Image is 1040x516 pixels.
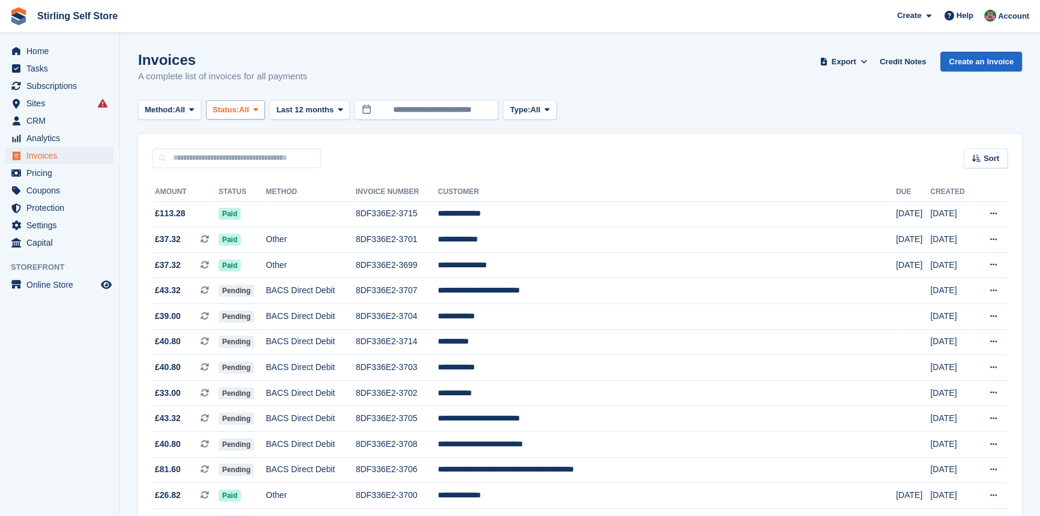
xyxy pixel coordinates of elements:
[896,483,930,509] td: [DATE]
[355,406,438,432] td: 8DF336E2-3705
[930,406,975,432] td: [DATE]
[6,217,113,234] a: menu
[930,432,975,458] td: [DATE]
[206,100,265,120] button: Status: All
[26,199,98,216] span: Protection
[355,252,438,278] td: 8DF336E2-3699
[26,95,98,112] span: Sites
[26,182,98,199] span: Coupons
[155,233,181,246] span: £37.32
[26,165,98,181] span: Pricing
[817,52,870,71] button: Export
[896,201,930,227] td: [DATE]
[219,260,241,272] span: Paid
[266,355,356,381] td: BACS Direct Debit
[6,77,113,94] a: menu
[930,304,975,330] td: [DATE]
[219,439,254,451] span: Pending
[984,10,996,22] img: Lucy
[266,329,356,355] td: BACS Direct Debit
[897,10,921,22] span: Create
[930,457,975,483] td: [DATE]
[26,217,98,234] span: Settings
[930,380,975,406] td: [DATE]
[239,104,249,116] span: All
[138,52,307,68] h1: Invoices
[355,355,438,381] td: 8DF336E2-3703
[138,100,201,120] button: Method: All
[26,60,98,77] span: Tasks
[355,329,438,355] td: 8DF336E2-3714
[219,362,254,374] span: Pending
[940,52,1022,71] a: Create an Invoice
[155,387,181,399] span: £33.00
[155,259,181,272] span: £37.32
[266,380,356,406] td: BACS Direct Debit
[145,104,175,116] span: Method:
[875,52,931,71] a: Credit Notes
[98,99,107,108] i: Smart entry sync failures have occurred
[175,104,186,116] span: All
[530,104,540,116] span: All
[266,227,356,253] td: Other
[155,412,181,425] span: £43.32
[153,183,219,202] th: Amount
[219,208,241,220] span: Paid
[930,252,975,278] td: [DATE]
[219,490,241,502] span: Paid
[155,310,181,323] span: £39.00
[930,183,975,202] th: Created
[219,413,254,425] span: Pending
[438,183,896,202] th: Customer
[266,183,356,202] th: Method
[155,361,181,374] span: £40.80
[155,438,181,451] span: £40.80
[6,199,113,216] a: menu
[219,311,254,323] span: Pending
[930,329,975,355] td: [DATE]
[930,355,975,381] td: [DATE]
[219,464,254,476] span: Pending
[213,104,239,116] span: Status:
[355,201,438,227] td: 8DF336E2-3715
[984,153,999,165] span: Sort
[219,183,266,202] th: Status
[32,6,122,26] a: Stirling Self Store
[10,7,28,25] img: stora-icon-8386f47178a22dfd0bd8f6a31ec36ba5ce8667c1dd55bd0f319d3a0aa187defe.svg
[6,234,113,251] a: menu
[11,261,119,273] span: Storefront
[6,60,113,77] a: menu
[6,95,113,112] a: menu
[930,483,975,509] td: [DATE]
[270,100,349,120] button: Last 12 months
[26,43,98,59] span: Home
[6,165,113,181] a: menu
[155,284,181,297] span: £43.32
[6,182,113,199] a: menu
[6,130,113,147] a: menu
[930,278,975,304] td: [DATE]
[138,70,307,83] p: A complete list of invoices for all payments
[219,234,241,246] span: Paid
[355,483,438,509] td: 8DF336E2-3700
[219,336,254,348] span: Pending
[6,43,113,59] a: menu
[266,278,356,304] td: BACS Direct Debit
[6,276,113,293] a: menu
[266,252,356,278] td: Other
[266,304,356,330] td: BACS Direct Debit
[355,432,438,458] td: 8DF336E2-3708
[266,406,356,432] td: BACS Direct Debit
[6,147,113,164] a: menu
[930,227,975,253] td: [DATE]
[832,56,856,68] span: Export
[896,183,930,202] th: Due
[503,100,556,120] button: Type: All
[355,380,438,406] td: 8DF336E2-3702
[26,276,98,293] span: Online Store
[26,77,98,94] span: Subscriptions
[266,457,356,483] td: BACS Direct Debit
[266,432,356,458] td: BACS Direct Debit
[219,387,254,399] span: Pending
[957,10,973,22] span: Help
